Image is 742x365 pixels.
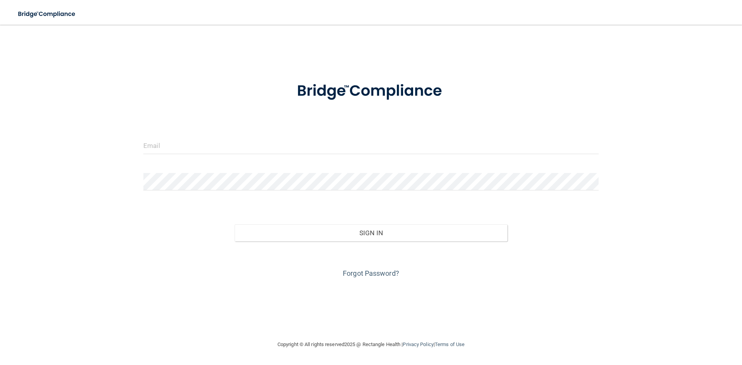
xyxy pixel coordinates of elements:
[230,332,512,357] div: Copyright © All rights reserved 2025 @ Rectangle Health | |
[403,341,433,347] a: Privacy Policy
[343,269,399,277] a: Forgot Password?
[235,224,508,241] button: Sign In
[143,137,599,154] input: Email
[12,6,83,22] img: bridge_compliance_login_screen.278c3ca4.svg
[435,341,465,347] a: Terms of Use
[281,71,461,111] img: bridge_compliance_login_screen.278c3ca4.svg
